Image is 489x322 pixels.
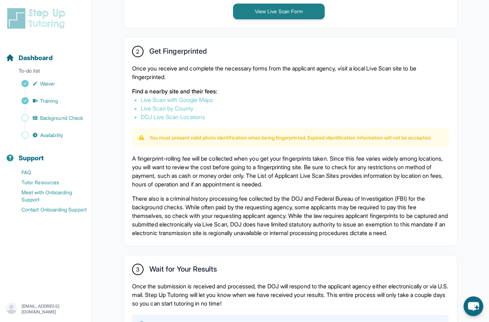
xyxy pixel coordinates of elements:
[6,96,91,106] a: Training
[6,113,91,123] a: Background Check
[40,80,55,87] span: Waiver
[132,64,449,82] p: Once you receive and complete the necessary forms from the applicant agency, visit a local Live S...
[132,195,449,238] p: There also is a criminal history processing fee collected by the DOJ and Federal Bureau of Invest...
[40,114,83,122] span: Background Check
[3,142,88,166] button: Support
[132,155,449,189] p: A fingerprint-rolling fee will be collected when you get your fingerprints taken. Since this fee ...
[132,87,449,96] p: Find a nearby site and their fees:
[6,130,91,140] a: Availability
[40,97,58,104] span: Training
[6,53,53,63] a: Dashboard
[21,303,86,315] p: [EMAIL_ADDRESS][DOMAIN_NAME]
[19,53,53,63] span: Dashboard
[6,79,91,89] a: Waiver
[149,135,431,142] p: You must present valid photo identification when being fingerprinted. Expired identification info...
[6,167,91,177] a: FAQ
[141,105,193,112] a: Live Scan by County
[464,297,483,316] button: chat-button
[136,265,140,274] span: 3
[19,153,44,163] span: Support
[6,177,91,187] a: Tutor Resources
[132,282,449,308] p: Once the submission is received and processed, the DOJ will respond to the applicant agency eithe...
[233,4,325,20] button: View Live Scan Form
[136,48,139,56] span: 2
[3,67,88,77] p: To-do list
[149,265,217,277] h2: Wait for Your Results
[6,303,86,316] button: [EMAIL_ADDRESS][DOMAIN_NAME]
[6,7,69,30] img: logo
[3,42,88,66] button: Dashboard
[6,205,91,215] a: Contact Onboarding Support
[141,114,205,121] a: DOJ Live Scan Locations
[233,8,325,15] a: View Live Scan Form
[6,187,91,205] a: Meet with Onboarding Support
[149,47,207,59] h2: Get Fingerprinted
[40,132,63,139] span: Availability
[141,97,213,104] a: Live Scan with Google Maps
